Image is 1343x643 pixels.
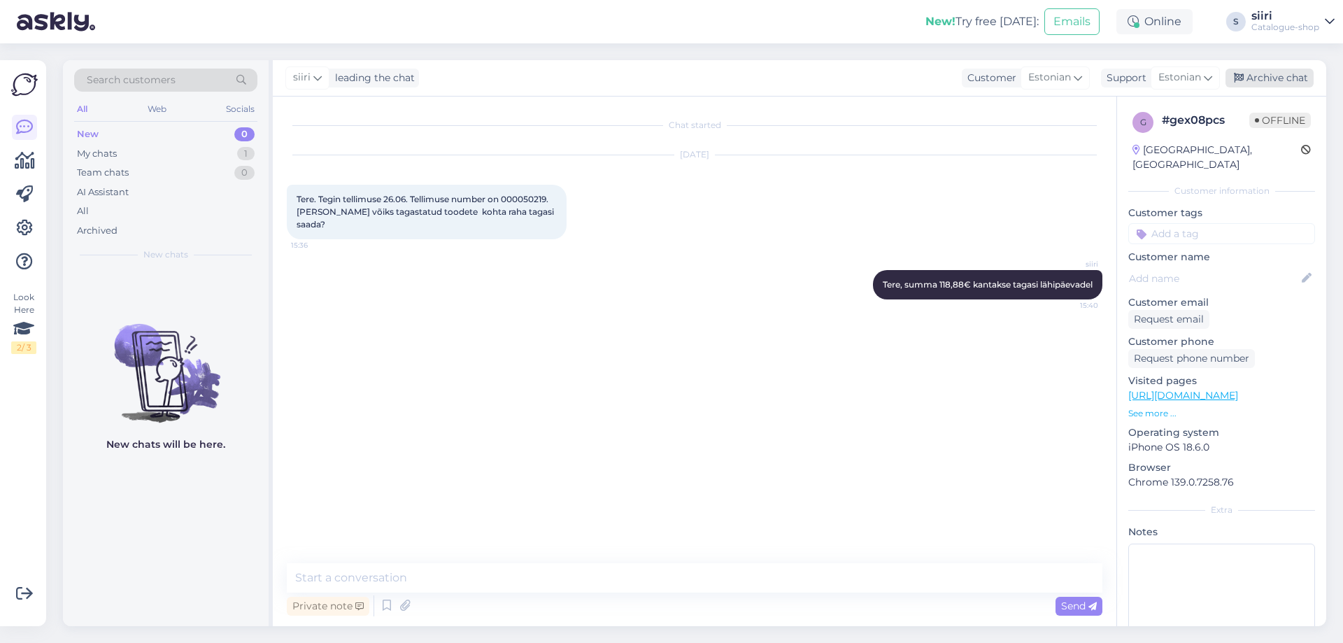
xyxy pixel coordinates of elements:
div: Socials [223,100,257,118]
div: 1 [237,147,255,161]
p: Chrome 139.0.7258.76 [1128,475,1315,490]
span: Search customers [87,73,176,87]
p: New chats will be here. [106,437,225,452]
div: # gex08pcs [1162,112,1249,129]
span: Estonian [1158,70,1201,85]
p: Customer email [1128,295,1315,310]
div: siiri [1251,10,1319,22]
div: Customer information [1128,185,1315,197]
span: Send [1061,600,1097,612]
b: New! [925,15,955,28]
p: Customer name [1128,250,1315,264]
button: Emails [1044,8,1100,35]
div: Request phone number [1128,349,1255,368]
div: All [77,204,89,218]
img: No chats [63,299,269,425]
div: [GEOGRAPHIC_DATA], [GEOGRAPHIC_DATA] [1132,143,1301,172]
img: Askly Logo [11,71,38,98]
span: siiri [293,70,311,85]
div: Online [1116,9,1193,34]
span: 15:36 [291,240,343,250]
div: Look Here [11,291,36,354]
div: Private note [287,597,369,616]
p: Customer phone [1128,334,1315,349]
div: Chat started [287,119,1102,132]
div: S [1226,12,1246,31]
div: Team chats [77,166,129,180]
div: [DATE] [287,148,1102,161]
div: Extra [1128,504,1315,516]
p: Notes [1128,525,1315,539]
div: My chats [77,147,117,161]
p: Visited pages [1128,374,1315,388]
span: Tere, summa 118,88€ kantakse tagasi lähipäevadel [883,279,1093,290]
div: Catalogue-shop [1251,22,1319,33]
p: Browser [1128,460,1315,475]
a: [URL][DOMAIN_NAME] [1128,389,1238,402]
span: Offline [1249,113,1311,128]
p: See more ... [1128,407,1315,420]
input: Add name [1129,271,1299,286]
a: siiriCatalogue-shop [1251,10,1335,33]
span: 15:40 [1046,300,1098,311]
div: Web [145,100,169,118]
div: 0 [234,166,255,180]
div: Archive chat [1225,69,1314,87]
input: Add a tag [1128,223,1315,244]
span: New chats [143,248,188,261]
span: g [1140,117,1146,127]
div: New [77,127,99,141]
div: All [74,100,90,118]
div: Try free [DATE]: [925,13,1039,30]
p: Customer tags [1128,206,1315,220]
div: Customer [962,71,1016,85]
div: 2 / 3 [11,341,36,354]
span: Tere. Tegin tellimuse 26.06. Tellimuse number on 000050219. [PERSON_NAME] võiks tagastatud toodet... [297,194,556,229]
span: Estonian [1028,70,1071,85]
div: 0 [234,127,255,141]
div: Archived [77,224,118,238]
div: Request email [1128,310,1209,329]
div: AI Assistant [77,185,129,199]
span: siiri [1046,259,1098,269]
div: leading the chat [329,71,415,85]
p: Operating system [1128,425,1315,440]
div: Support [1101,71,1146,85]
p: iPhone OS 18.6.0 [1128,440,1315,455]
